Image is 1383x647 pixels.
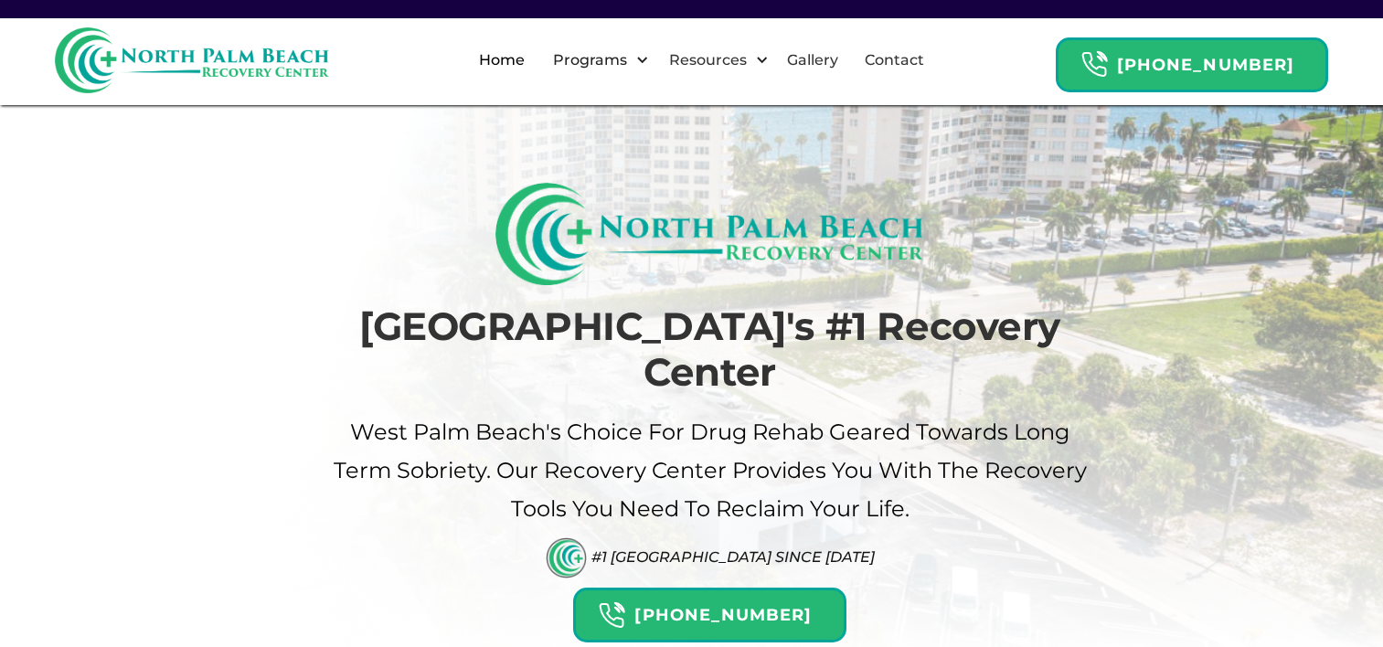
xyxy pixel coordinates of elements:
[573,578,846,642] a: Header Calendar Icons[PHONE_NUMBER]
[854,31,935,90] a: Contact
[495,183,924,285] img: North Palm Beach Recovery Logo (Rectangle)
[1080,50,1108,79] img: Header Calendar Icons
[1117,55,1294,75] strong: [PHONE_NUMBER]
[591,548,875,566] div: #1 [GEOGRAPHIC_DATA] Since [DATE]
[548,49,632,71] div: Programs
[654,31,773,90] div: Resources
[665,49,751,71] div: Resources
[537,31,654,90] div: Programs
[468,31,536,90] a: Home
[331,303,1090,396] h1: [GEOGRAPHIC_DATA]'s #1 Recovery Center
[776,31,849,90] a: Gallery
[598,601,625,630] img: Header Calendar Icons
[634,605,812,625] strong: [PHONE_NUMBER]
[331,413,1090,528] p: West palm beach's Choice For drug Rehab Geared Towards Long term sobriety. Our Recovery Center pr...
[1056,28,1328,92] a: Header Calendar Icons[PHONE_NUMBER]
